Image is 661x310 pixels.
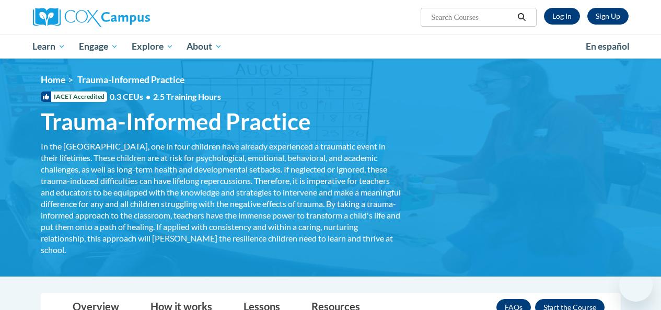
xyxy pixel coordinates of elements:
a: En español [579,36,636,58]
div: Main menu [25,35,636,59]
iframe: Button to launch messaging window [619,268,653,302]
a: Learn [26,35,73,59]
a: Explore [125,35,180,59]
a: About [180,35,229,59]
button: Search [514,11,529,24]
span: Learn [32,40,65,53]
a: Log In [544,8,580,25]
a: Register [587,8,629,25]
span: Trauma-Informed Practice [77,74,184,85]
a: Engage [72,35,125,59]
img: Cox Campus [33,8,150,27]
span: Explore [132,40,173,53]
span: En español [586,41,630,52]
a: Cox Campus [33,8,221,27]
span: About [187,40,222,53]
span: Engage [79,40,118,53]
a: Home [41,74,65,85]
input: Search Courses [430,11,514,24]
span: IACET Accredited [41,91,107,102]
span: • [146,91,150,101]
span: 0.3 CEUs [110,91,221,102]
span: 2.5 Training Hours [153,91,221,101]
span: Trauma-Informed Practice [41,108,311,135]
div: In the [GEOGRAPHIC_DATA], one in four children have already experienced a traumatic event in thei... [41,141,401,256]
